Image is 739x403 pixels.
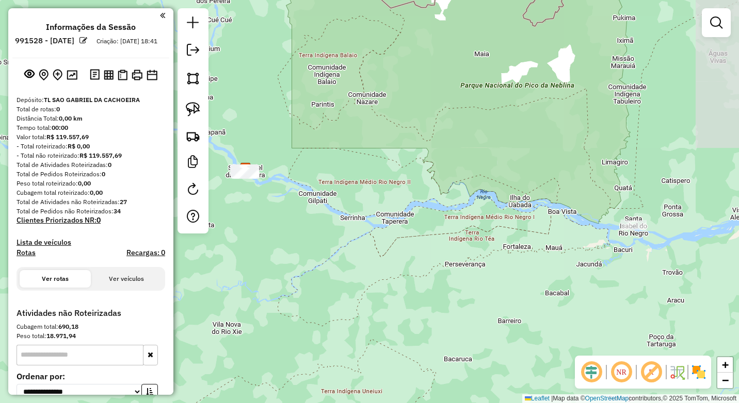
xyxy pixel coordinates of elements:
img: Criar rota [186,129,200,143]
button: Logs desbloquear sessão [88,67,102,83]
div: Total de Pedidos Roteirizados: [17,170,165,179]
button: Ver veículos [91,270,162,288]
div: Atividade não roteirizada - GALPAO DO FORRO [231,166,256,176]
strong: TL SAO GABRIEL DA CACHOEIRA [44,96,140,104]
strong: 34 [114,207,121,215]
strong: 18.971,94 [46,332,76,340]
span: | [551,395,553,402]
h6: 991528 - [DATE] [15,36,74,45]
h4: Lista de veículos [17,238,165,247]
div: Distância Total: [17,114,165,123]
a: Exibir filtros [706,12,727,33]
span: Ocultar deslocamento [579,360,604,384]
span: Ocultar NR [609,360,634,384]
div: Atividade não roteirizada - BAR DA CLAUDIA [230,164,256,175]
h4: Recargas: 0 [126,248,165,257]
div: Atividade não roteirizada - BAR ESCONDIDO FLAFLA [231,167,257,178]
label: Ordenar por: [17,370,165,382]
button: Imprimir Rotas [130,68,144,82]
button: Disponibilidade de veículos [144,68,159,82]
img: TL SAO GABRIEL DA CACHOEIRA [239,162,252,176]
a: Leaflet [525,395,550,402]
span: + [722,358,729,371]
img: Selecionar atividades - laço [186,102,200,116]
div: Criação: [DATE] 18:41 [92,37,162,46]
strong: 27 [120,198,127,206]
button: Otimizar todas as rotas [65,68,79,81]
div: Peso total roteirizado: [17,179,165,188]
strong: R$ 119.557,69 [79,152,122,159]
a: Criar rota [182,125,204,147]
div: Atividade não roteirizada - LA CAVE DU CONDE [621,220,647,230]
div: Atividade não roteirizada - RESTAURANTE DINA [232,168,258,178]
button: Visualizar Romaneio [116,68,130,82]
div: Atividade não roteirizada - R.M.S [230,165,256,176]
div: Total de rotas: [17,105,165,114]
strong: 0,00 km [59,114,83,122]
div: Map data © contributors,© 2025 TomTom, Microsoft [522,394,739,403]
em: Alterar nome da sessão [79,37,87,44]
div: Cubagem total: [17,322,165,331]
button: Centralizar mapa no depósito ou ponto de apoio [37,67,51,83]
a: Zoom in [717,357,733,373]
button: Ordem crescente [141,384,158,400]
div: Atividade não roteirizada - PEIXARIA DO ALISON [232,164,258,175]
h4: Atividades não Roteirizadas [17,308,165,318]
button: Adicionar Atividades [51,67,65,83]
a: Reroteirizar Sessão [183,179,203,202]
div: Atividade não roteirizada - COMERCIAL SARDINHA [231,167,256,177]
a: Zoom out [717,373,733,388]
strong: R$ 119.557,69 [46,133,89,141]
div: Cubagem total roteirizado: [17,188,165,197]
div: Total de Atividades Roteirizadas: [17,160,165,170]
h4: Clientes Priorizados NR: [17,216,165,225]
strong: R$ 0,00 [68,142,90,150]
strong: 0,00 [90,189,103,196]
span: Exibir rótulo [639,360,664,384]
div: Atividade não roteirizada - COMERCIAL TIAGO [231,166,256,177]
strong: 0,00 [78,179,91,187]
a: Rotas [17,248,36,257]
div: Atividade não roteirizada - Go Praiei [233,165,259,175]
strong: 0 [102,170,105,178]
strong: 0 [97,215,101,225]
a: Clique aqui para minimizar o painel [160,9,165,21]
a: Nova sessão e pesquisa [183,12,203,36]
h4: Informações da Sessão [46,22,136,32]
a: OpenStreetMap [585,395,629,402]
button: Ver rotas [20,270,91,288]
div: Total de Pedidos não Roteirizados: [17,207,165,216]
div: Peso total: [17,331,165,341]
img: Exibir/Ocultar setores [690,364,707,380]
button: Exibir sessão original [22,66,37,83]
span: − [722,374,729,387]
a: Criar modelo [183,152,203,175]
strong: 690,18 [58,323,78,330]
div: Atividade não roteirizada - PONTO DO CAMELO [232,167,258,178]
a: Exportar sessão [183,40,203,63]
img: Fluxo de ruas [669,364,685,380]
strong: 0 [56,105,60,113]
button: Visualizar relatório de Roteirização [102,68,116,81]
div: Tempo total: [17,123,165,132]
div: Depósito: [17,95,165,105]
strong: 0 [108,161,111,169]
div: Atividade não roteirizada - BAR DO RONALDO [232,168,258,178]
div: Total de Atividades não Roteirizadas: [17,197,165,207]
div: Valor total: [17,132,165,142]
div: - Total roteirizado: [17,142,165,151]
div: - Total não roteirizado: [17,151,165,160]
strong: 00:00 [52,124,68,131]
img: Selecionar atividades - polígono [186,71,200,86]
div: Atividade não roteirizada - Recanto Cervejeiro [232,169,258,179]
